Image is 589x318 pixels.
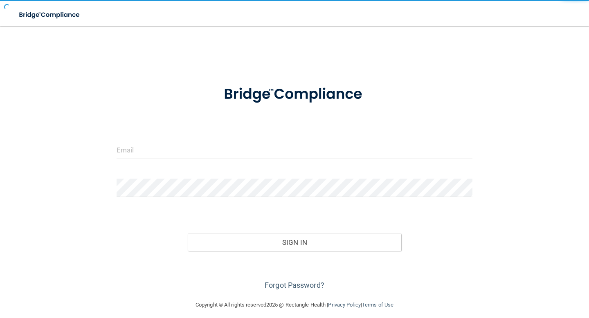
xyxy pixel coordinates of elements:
input: Email [117,141,472,159]
button: Sign In [188,233,401,251]
a: Forgot Password? [265,281,324,289]
a: Terms of Use [362,302,393,308]
a: Privacy Policy [328,302,360,308]
img: bridge_compliance_login_screen.278c3ca4.svg [12,7,88,23]
img: bridge_compliance_login_screen.278c3ca4.svg [209,75,380,114]
div: Copyright © All rights reserved 2025 @ Rectangle Health | | [145,292,444,318]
